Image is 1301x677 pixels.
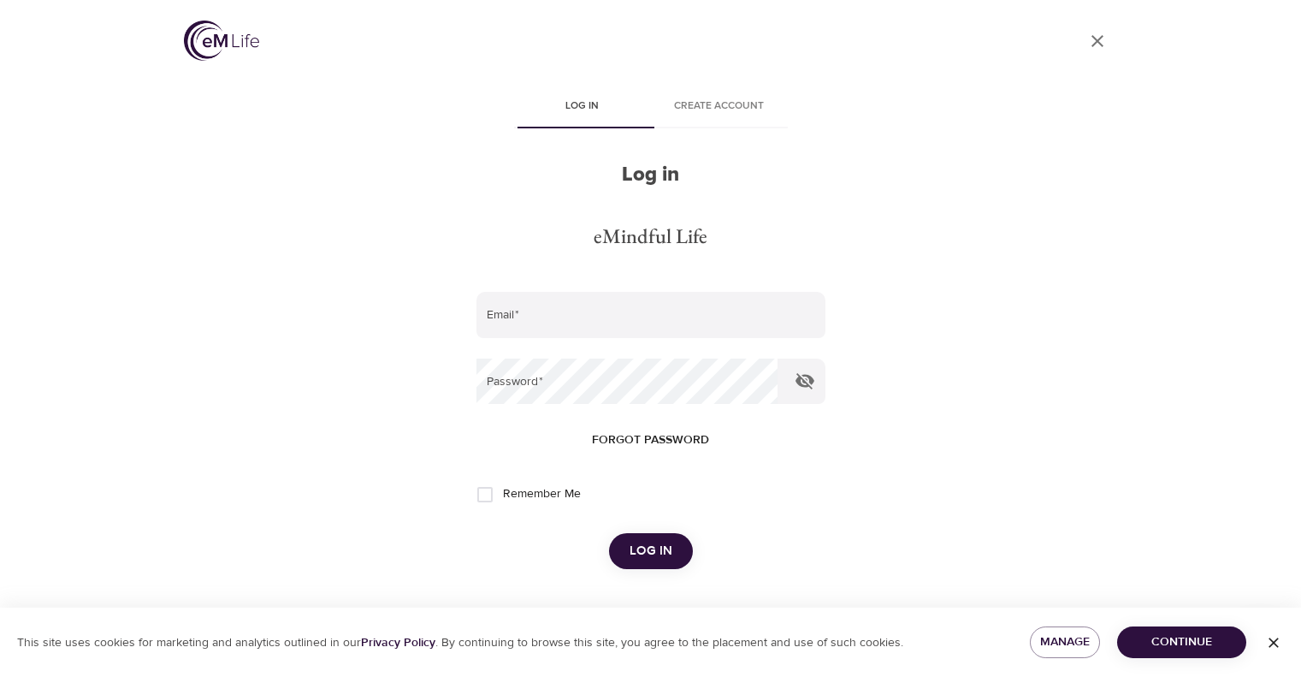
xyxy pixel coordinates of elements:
[476,163,825,187] h2: Log in
[361,635,435,650] a: Privacy Policy
[661,98,778,116] span: Create account
[630,540,672,562] span: Log in
[635,603,667,623] div: OR
[1044,632,1087,653] span: Manage
[585,425,716,456] button: Forgot password
[503,485,581,503] span: Remember Me
[524,98,641,116] span: Log in
[609,533,693,569] button: Log in
[1117,627,1246,658] button: Continue
[1077,21,1118,62] a: close
[592,430,709,451] span: Forgot password
[1030,627,1101,658] button: Manage
[1131,632,1233,653] span: Continue
[594,222,707,251] div: eMindful Life
[184,21,259,61] img: logo
[476,87,825,128] div: disabled tabs example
